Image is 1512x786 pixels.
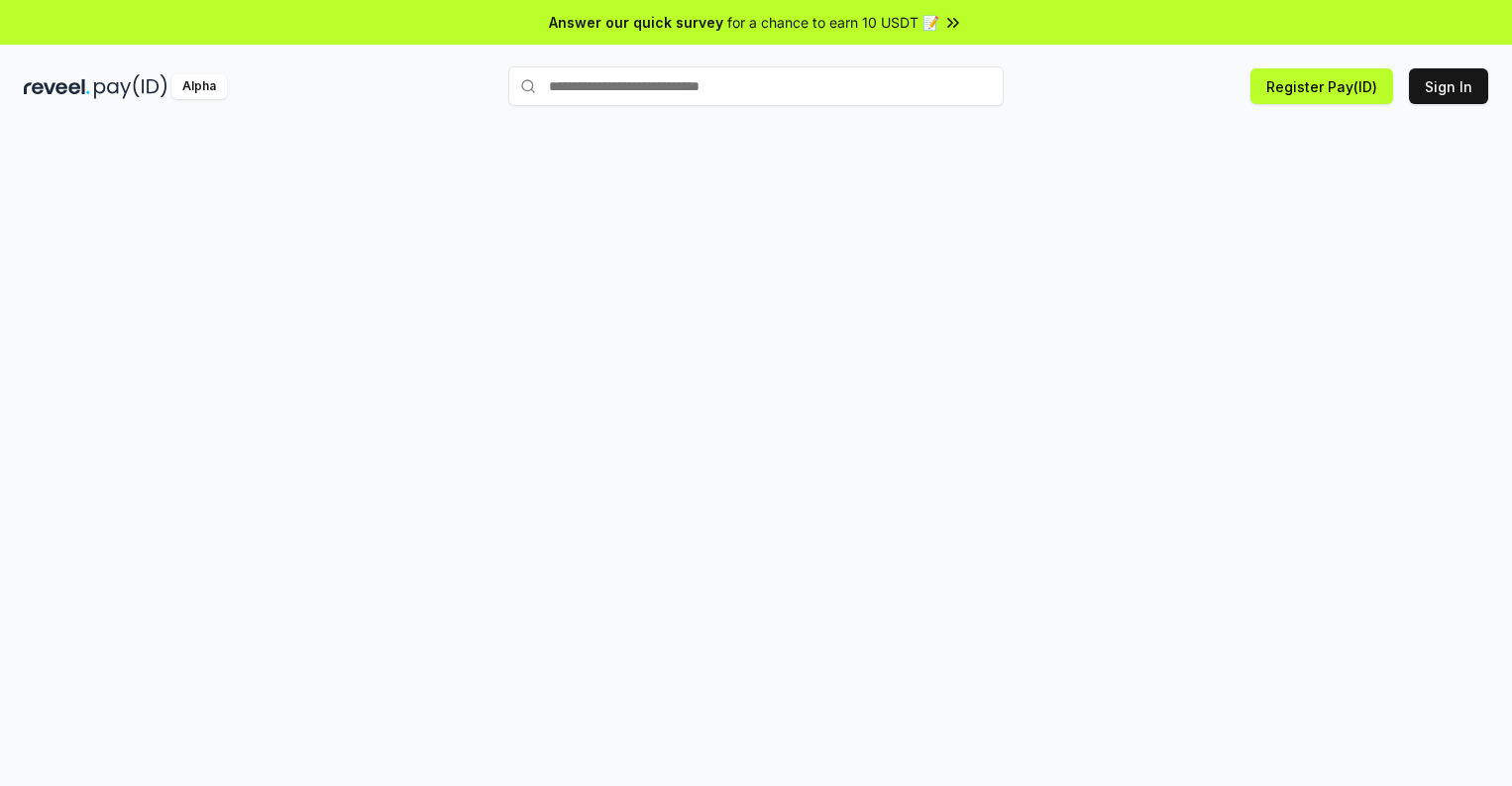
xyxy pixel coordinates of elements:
[1250,68,1393,104] button: Register Pay(ID)
[727,12,939,33] span: for a chance to earn 10 USDT 📝
[549,12,723,33] span: Answer our quick survey
[1409,68,1488,104] button: Sign In
[24,74,90,99] img: reveel_dark
[94,74,167,99] img: pay_id
[171,74,227,99] div: Alpha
